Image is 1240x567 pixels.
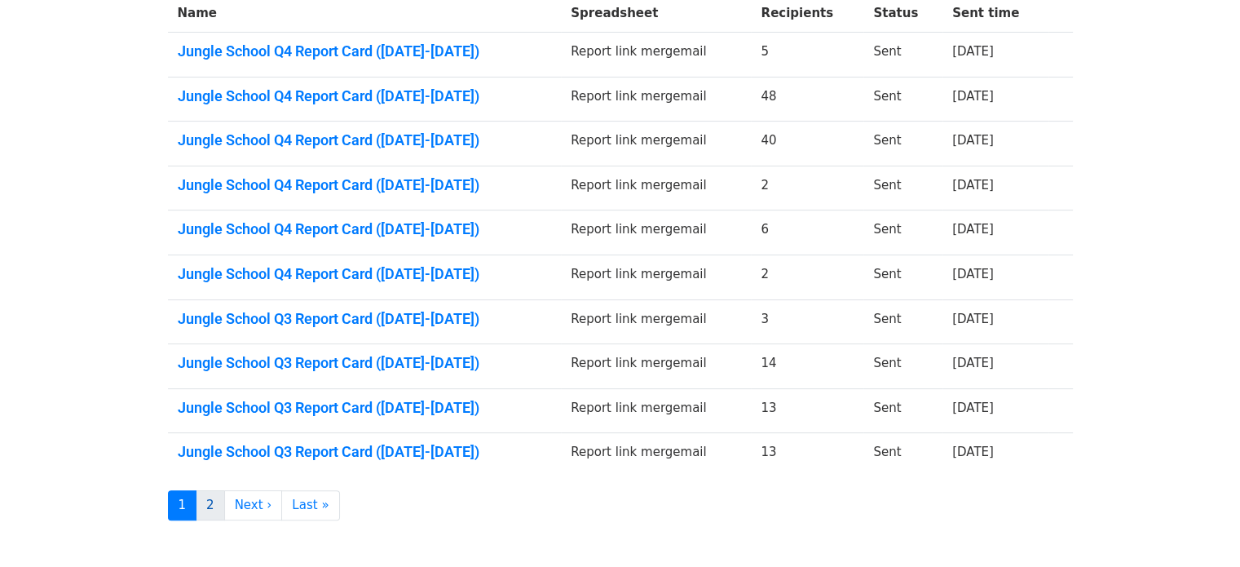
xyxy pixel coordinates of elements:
[863,33,942,78] td: Sent
[281,490,339,520] a: Last »
[751,255,863,300] td: 2
[178,265,552,283] a: Jungle School Q4 Report Card ([DATE]-[DATE])
[561,166,751,210] td: Report link mergemail
[178,443,552,461] a: Jungle School Q3 Report Card ([DATE]-[DATE])
[178,131,552,149] a: Jungle School Q4 Report Card ([DATE]-[DATE])
[751,210,863,255] td: 6
[561,122,751,166] td: Report link mergemail
[863,77,942,122] td: Sent
[751,77,863,122] td: 48
[863,299,942,344] td: Sent
[863,344,942,389] td: Sent
[952,133,994,148] a: [DATE]
[952,222,994,237] a: [DATE]
[952,178,994,193] a: [DATE]
[952,267,994,281] a: [DATE]
[224,490,283,520] a: Next ›
[178,87,552,105] a: Jungle School Q4 Report Card ([DATE]-[DATE])
[952,401,994,415] a: [DATE]
[178,176,552,194] a: Jungle School Q4 Report Card ([DATE]-[DATE])
[952,445,994,459] a: [DATE]
[561,77,751,122] td: Report link mergemail
[561,210,751,255] td: Report link mergemail
[952,356,994,370] a: [DATE]
[863,122,942,166] td: Sent
[751,166,863,210] td: 2
[178,220,552,238] a: Jungle School Q4 Report Card ([DATE]-[DATE])
[863,433,942,477] td: Sent
[751,388,863,433] td: 13
[751,299,863,344] td: 3
[196,490,225,520] a: 2
[751,122,863,166] td: 40
[561,344,751,389] td: Report link mergemail
[952,89,994,104] a: [DATE]
[952,44,994,59] a: [DATE]
[863,210,942,255] td: Sent
[561,388,751,433] td: Report link mergemail
[178,399,552,417] a: Jungle School Q3 Report Card ([DATE]-[DATE])
[561,33,751,78] td: Report link mergemail
[178,42,552,60] a: Jungle School Q4 Report Card ([DATE]-[DATE])
[863,388,942,433] td: Sent
[561,255,751,300] td: Report link mergemail
[952,312,994,326] a: [DATE]
[863,166,942,210] td: Sent
[561,433,751,477] td: Report link mergemail
[751,33,863,78] td: 5
[561,299,751,344] td: Report link mergemail
[751,433,863,477] td: 13
[178,310,552,328] a: Jungle School Q3 Report Card ([DATE]-[DATE])
[751,344,863,389] td: 14
[178,354,552,372] a: Jungle School Q3 Report Card ([DATE]-[DATE])
[1158,489,1240,567] iframe: Chat Widget
[863,255,942,300] td: Sent
[168,490,197,520] a: 1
